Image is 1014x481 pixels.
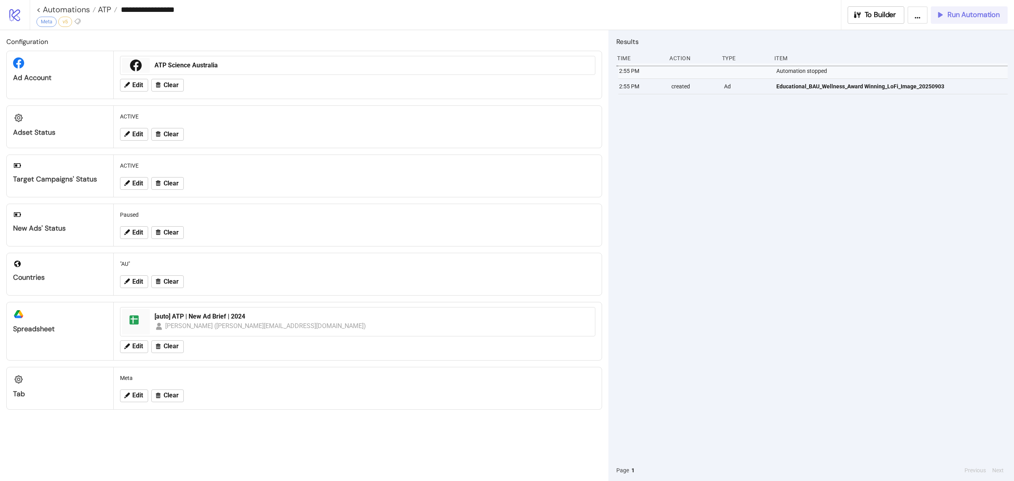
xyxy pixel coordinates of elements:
[132,392,143,399] span: Edit
[931,6,1008,24] button: Run Automation
[151,177,184,190] button: Clear
[618,63,665,78] div: 2:55 PM
[947,10,1000,19] span: Run Automation
[774,51,1008,66] div: Item
[616,466,629,475] span: Page
[629,466,637,475] button: 1
[120,128,148,141] button: Edit
[117,158,598,173] div: ACTIVE
[120,389,148,402] button: Edit
[164,343,179,350] span: Clear
[721,51,768,66] div: Type
[151,389,184,402] button: Clear
[164,82,179,89] span: Clear
[164,131,179,138] span: Clear
[865,10,896,19] span: To Builder
[13,324,107,334] div: Spreadsheet
[13,175,107,184] div: Target Campaigns' Status
[13,128,107,137] div: Adset Status
[132,180,143,187] span: Edit
[117,370,598,386] div: Meta
[117,109,598,124] div: ACTIVE
[154,312,590,321] div: [auto] ATP | New Ad Brief | 2024
[120,340,148,353] button: Edit
[669,51,715,66] div: Action
[154,61,590,70] div: ATP Science Australia
[120,226,148,239] button: Edit
[907,6,928,24] button: ...
[616,51,663,66] div: Time
[96,6,117,13] a: ATP
[990,466,1006,475] button: Next
[616,36,1008,47] h2: Results
[618,79,665,94] div: 2:55 PM
[132,278,143,285] span: Edit
[132,131,143,138] span: Edit
[120,275,148,288] button: Edit
[151,275,184,288] button: Clear
[58,17,72,27] div: v5
[13,224,107,233] div: New Ads' Status
[723,79,770,94] div: Ad
[164,278,179,285] span: Clear
[151,128,184,141] button: Clear
[776,82,944,91] span: Educational_BAU_Wellness_Award Winning_LoFi_Image_20250903
[120,79,148,92] button: Edit
[132,82,143,89] span: Edit
[117,207,598,222] div: Paused
[151,340,184,353] button: Clear
[776,63,1010,78] div: Automation stopped
[132,343,143,350] span: Edit
[165,321,366,331] div: [PERSON_NAME] ([PERSON_NAME][EMAIL_ADDRESS][DOMAIN_NAME])
[776,79,1004,94] a: Educational_BAU_Wellness_Award Winning_LoFi_Image_20250903
[36,6,96,13] a: < Automations
[13,389,107,399] div: Tab
[120,177,148,190] button: Edit
[151,226,184,239] button: Clear
[164,392,179,399] span: Clear
[962,466,988,475] button: Previous
[96,4,111,15] span: ATP
[848,6,905,24] button: To Builder
[36,17,57,27] div: Meta
[671,79,717,94] div: created
[164,180,179,187] span: Clear
[151,79,184,92] button: Clear
[117,256,598,271] div: "AU"
[164,229,179,236] span: Clear
[13,73,107,82] div: Ad Account
[13,273,107,282] div: Countries
[6,36,602,47] h2: Configuration
[132,229,143,236] span: Edit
